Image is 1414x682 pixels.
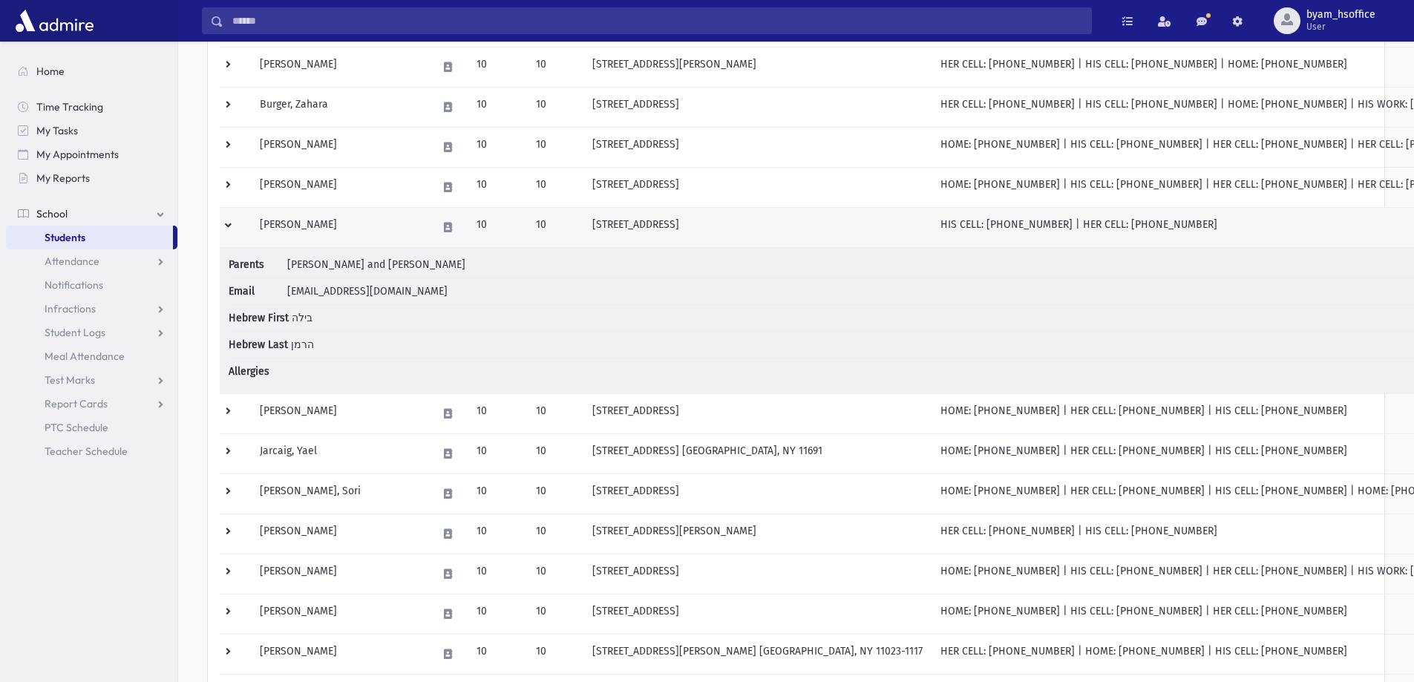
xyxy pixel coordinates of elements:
a: School [6,202,177,226]
td: 10 [527,634,583,674]
span: Hebrew Last [229,337,288,353]
a: Student Logs [6,321,177,344]
a: Meal Attendance [6,344,177,368]
span: My Appointments [36,148,119,161]
td: 10 [468,514,527,554]
span: My Reports [36,171,90,185]
span: Notifications [45,278,103,292]
td: 10 [527,514,583,554]
span: הרמן [291,338,314,351]
td: [PERSON_NAME] [251,393,428,433]
td: [PERSON_NAME] [251,634,428,674]
span: Infractions [45,302,96,315]
span: PTC Schedule [45,421,108,434]
td: [STREET_ADDRESS] [583,167,932,207]
img: AdmirePro [12,6,97,36]
td: 10 [468,393,527,433]
td: 10 [468,473,527,514]
a: Infractions [6,297,177,321]
td: 10 [527,393,583,433]
span: Email [229,283,284,299]
a: Test Marks [6,368,177,392]
td: 10 [527,594,583,634]
td: [STREET_ADDRESS] [583,554,932,594]
a: My Appointments [6,142,177,166]
span: Teacher Schedule [45,445,128,458]
span: Students [45,231,85,244]
input: Search [223,7,1091,34]
span: Student Logs [45,326,105,339]
td: 10 [468,87,527,127]
td: 10 [468,433,527,473]
td: 10 [527,127,583,167]
span: Attendance [45,255,99,268]
a: Notifications [6,273,177,297]
td: [STREET_ADDRESS] [583,594,932,634]
a: Attendance [6,249,177,273]
td: [PERSON_NAME], Sori [251,473,428,514]
span: [PERSON_NAME] and [PERSON_NAME] [287,258,465,271]
td: [PERSON_NAME] [251,127,428,167]
td: [STREET_ADDRESS] [583,473,932,514]
span: Time Tracking [36,100,103,114]
td: 10 [468,127,527,167]
span: Meal Attendance [45,350,125,363]
td: [STREET_ADDRESS] [583,207,932,247]
td: 10 [527,207,583,247]
span: [EMAIL_ADDRESS][DOMAIN_NAME] [287,285,448,298]
span: byam_hsoffice [1306,9,1375,21]
span: Parents [229,257,284,272]
td: [STREET_ADDRESS][PERSON_NAME] [GEOGRAPHIC_DATA], NY 11023-1117 [583,634,932,674]
span: Hebrew First [229,310,289,326]
span: Report Cards [45,397,108,410]
a: My Reports [6,166,177,190]
td: 10 [527,87,583,127]
a: My Tasks [6,119,177,142]
span: User [1306,21,1375,33]
span: Test Marks [45,373,95,387]
td: 10 [527,433,583,473]
td: 10 [527,167,583,207]
td: 10 [468,634,527,674]
td: [STREET_ADDRESS][PERSON_NAME] [583,47,932,87]
span: My Tasks [36,124,78,137]
a: Teacher Schedule [6,439,177,463]
span: School [36,207,68,220]
td: 10 [468,167,527,207]
td: [PERSON_NAME] [251,514,428,554]
a: Home [6,59,177,83]
a: Students [6,226,173,249]
td: [PERSON_NAME] [251,167,428,207]
td: [PERSON_NAME] [251,207,428,247]
td: 10 [527,473,583,514]
span: בילה [292,312,312,324]
a: Time Tracking [6,95,177,119]
td: [STREET_ADDRESS] [GEOGRAPHIC_DATA], NY 11691 [583,433,932,473]
a: Report Cards [6,392,177,416]
td: 10 [527,47,583,87]
td: [STREET_ADDRESS] [583,393,932,433]
span: Home [36,65,65,78]
a: PTC Schedule [6,416,177,439]
td: Burger, Zahara [251,87,428,127]
td: 10 [468,207,527,247]
td: 10 [527,554,583,594]
td: [STREET_ADDRESS] [583,127,932,167]
td: [STREET_ADDRESS][PERSON_NAME] [583,514,932,554]
span: Allergies [229,364,284,379]
td: [STREET_ADDRESS] [583,87,932,127]
td: [PERSON_NAME] [251,554,428,594]
td: 10 [468,47,527,87]
td: [PERSON_NAME] [251,47,428,87]
td: [PERSON_NAME] [251,594,428,634]
td: 10 [468,594,527,634]
td: Jarcaig, Yael [251,433,428,473]
td: 10 [468,554,527,594]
